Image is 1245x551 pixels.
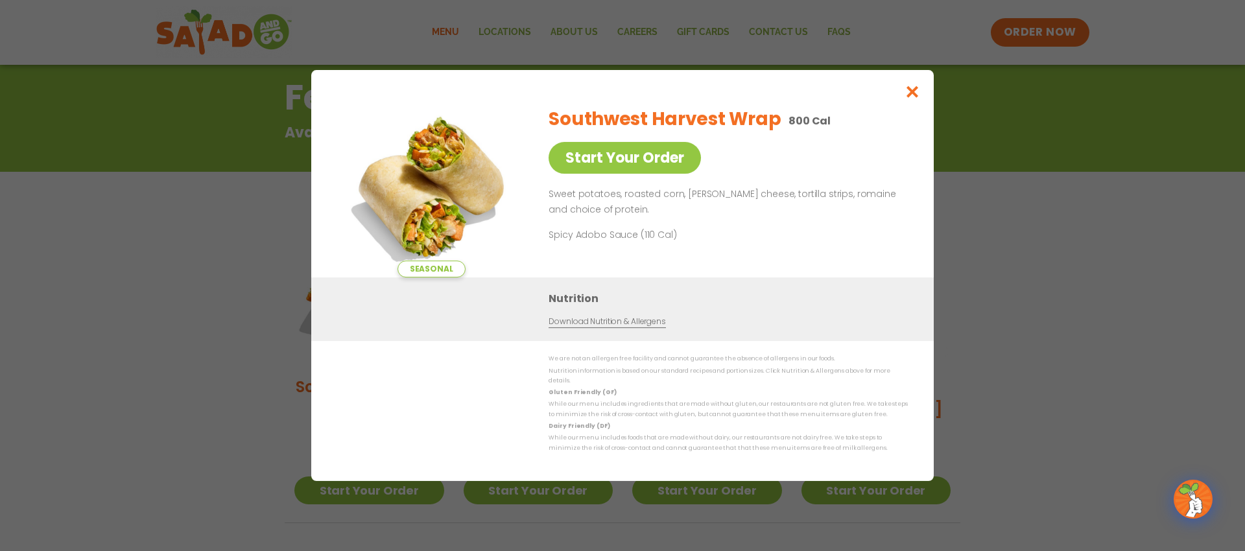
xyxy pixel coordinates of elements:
p: While our menu includes ingredients that are made without gluten, our restaurants are not gluten ... [549,399,908,419]
a: Start Your Order [549,142,701,174]
button: Close modal [892,70,934,113]
p: We are not an allergen free facility and cannot guarantee the absence of allergens in our foods. [549,354,908,364]
img: Featured product photo for Southwest Harvest Wrap [340,96,522,277]
a: Download Nutrition & Allergens [549,316,665,328]
p: Sweet potatoes, roasted corn, [PERSON_NAME] cheese, tortilla strips, romaine and choice of protein. [549,187,903,218]
img: wpChatIcon [1175,481,1211,517]
strong: Gluten Friendly (GF) [549,388,616,396]
h3: Nutrition [549,290,914,307]
p: Nutrition information is based on our standard recipes and portion sizes. Click Nutrition & Aller... [549,366,908,386]
h2: Southwest Harvest Wrap [549,106,781,133]
strong: Dairy Friendly (DF) [549,422,610,430]
span: Seasonal [397,261,466,277]
p: While our menu includes foods that are made without dairy, our restaurants are not dairy free. We... [549,433,908,453]
p: 800 Cal [788,113,831,129]
p: Spicy Adobo Sauce (110 Cal) [549,228,788,242]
